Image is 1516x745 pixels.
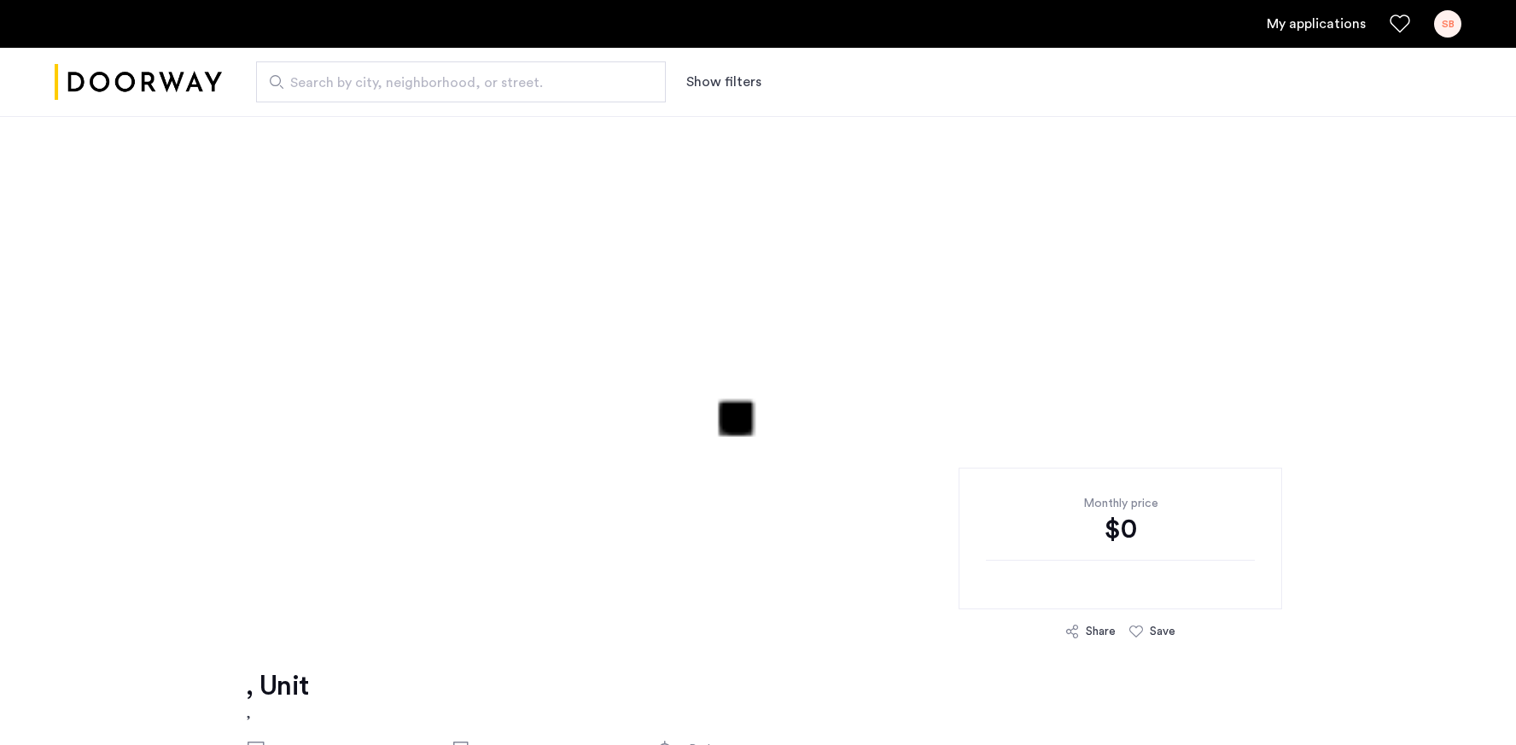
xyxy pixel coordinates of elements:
[246,703,308,724] h2: ,
[1390,14,1410,34] a: Favorites
[986,495,1255,512] div: Monthly price
[1434,10,1461,38] div: SB
[1086,623,1116,640] div: Share
[246,669,308,724] a: , Unit,
[1267,14,1366,34] a: My application
[986,512,1255,546] div: $0
[55,50,222,114] img: logo
[290,73,618,93] span: Search by city, neighborhood, or street.
[256,61,666,102] input: Apartment Search
[273,116,1244,628] img: 3.gif
[55,50,222,114] a: Cazamio logo
[246,669,308,703] h1: , Unit
[1150,623,1175,640] div: Save
[686,72,761,92] button: Show or hide filters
